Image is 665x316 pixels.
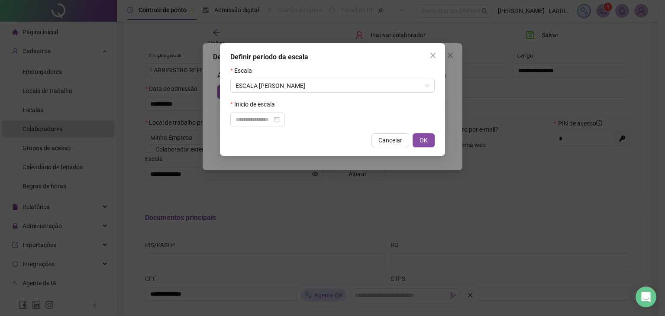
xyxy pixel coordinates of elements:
[230,100,281,109] label: Inicio de escala
[426,48,440,62] button: Close
[413,133,435,147] button: OK
[236,79,429,92] span: ESCALA LUCIANA
[420,135,428,145] span: OK
[230,66,258,75] label: Escala
[429,52,436,59] span: close
[378,135,402,145] span: Cancelar
[371,133,409,147] button: Cancelar
[230,52,435,62] div: Definir período da escala
[636,287,656,307] div: Open Intercom Messenger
